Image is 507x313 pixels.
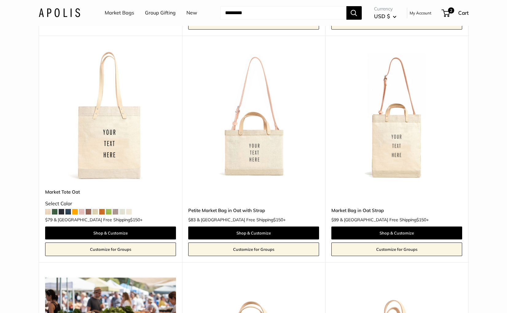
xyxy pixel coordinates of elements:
[416,217,426,223] span: $150
[331,227,462,239] a: Shop & Customize
[105,8,134,18] a: Market Bags
[188,227,319,239] a: Shop & Customize
[130,217,140,223] span: $150
[45,51,176,182] img: Market Tote Oat
[410,9,431,17] a: My Account
[273,217,283,223] span: $150
[374,5,396,13] span: Currency
[188,51,319,182] img: Petite Market Bag in Oat with Strap
[45,243,176,256] a: Customize for Groups
[331,217,339,223] span: $99
[45,227,176,239] a: Shop & Customize
[45,51,176,182] a: Market Tote OatMarket Tote Oat
[331,207,462,214] a: Market Bag in Oat Strap
[442,8,469,18] a: 2 Cart
[186,8,197,18] a: New
[188,217,196,223] span: $83
[54,218,142,222] span: & [GEOGRAPHIC_DATA] Free Shipping +
[145,8,176,18] a: Group Gifting
[45,199,176,208] div: Select Color
[374,13,390,19] span: USD $
[340,218,429,222] span: & [GEOGRAPHIC_DATA] Free Shipping +
[39,8,80,17] img: Apolis
[331,243,462,256] a: Customize for Groups
[220,6,346,20] input: Search...
[374,11,396,21] button: USD $
[448,7,454,14] span: 2
[45,217,53,223] span: $79
[45,188,176,195] a: Market Tote Oat
[331,51,462,182] a: Market Bag in Oat StrapMarket Bag in Oat Strap
[458,10,469,16] span: Cart
[188,207,319,214] a: Petite Market Bag in Oat with Strap
[346,6,362,20] button: Search
[331,51,462,182] img: Market Bag in Oat Strap
[188,243,319,256] a: Customize for Groups
[197,218,286,222] span: & [GEOGRAPHIC_DATA] Free Shipping +
[188,51,319,182] a: Petite Market Bag in Oat with StrapPetite Market Bag in Oat with Strap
